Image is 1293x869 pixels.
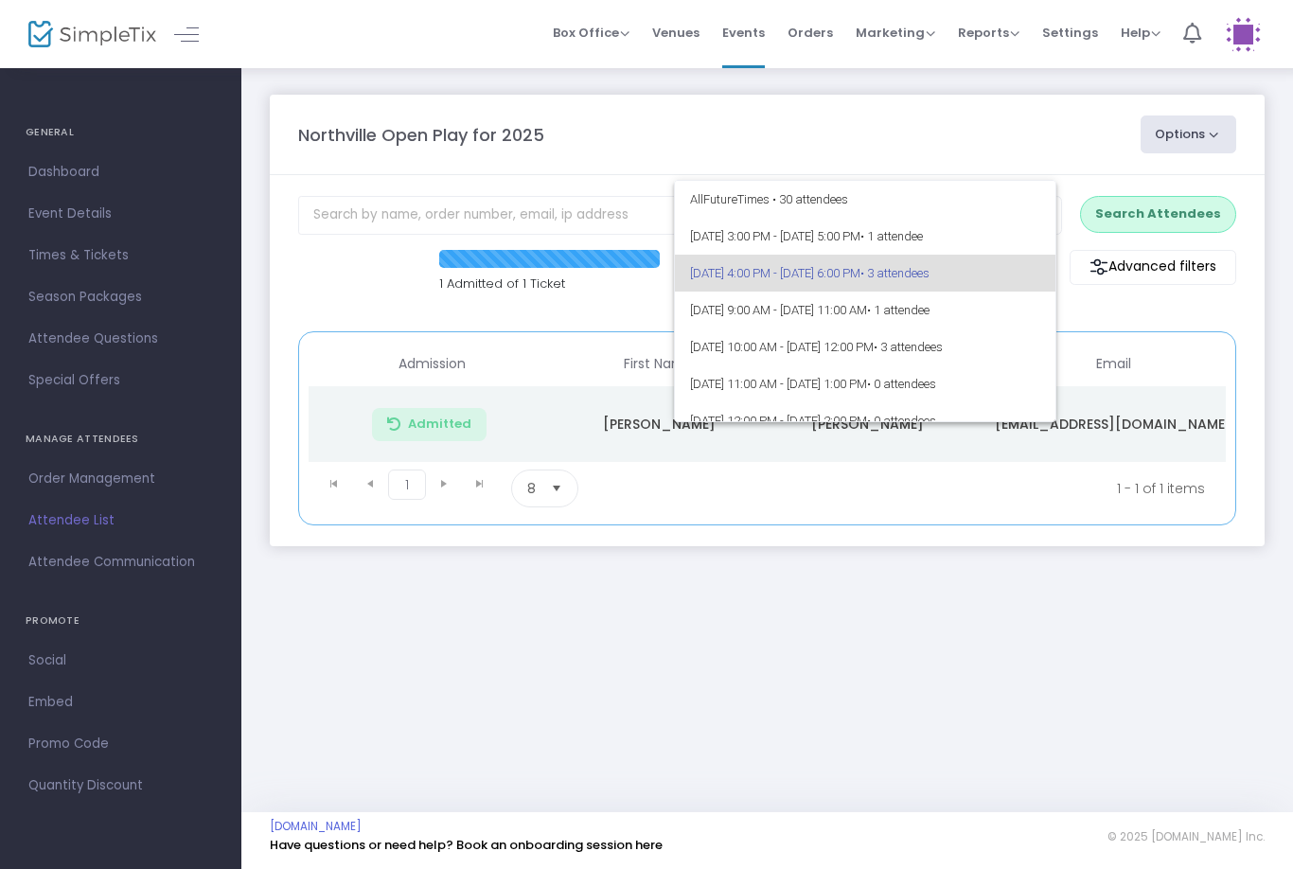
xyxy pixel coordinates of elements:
span: • 3 attendees [860,266,930,280]
span: • 3 attendees [874,340,943,354]
span: [DATE] 3:00 PM - [DATE] 5:00 PM [690,218,1041,255]
span: • 0 attendees [867,414,936,428]
span: [DATE] 9:00 AM - [DATE] 11:00 AM [690,292,1041,328]
span: • 1 attendee [867,303,930,317]
span: [DATE] 4:00 PM - [DATE] 6:00 PM [690,255,1041,292]
span: All Future Times • 30 attendees [690,181,1041,218]
span: [DATE] 11:00 AM - [DATE] 1:00 PM [690,365,1041,402]
span: • 1 attendee [860,229,923,243]
span: [DATE] 10:00 AM - [DATE] 12:00 PM [690,328,1041,365]
span: [DATE] 12:00 PM - [DATE] 2:00 PM [690,402,1041,439]
span: • 0 attendees [867,377,936,391]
